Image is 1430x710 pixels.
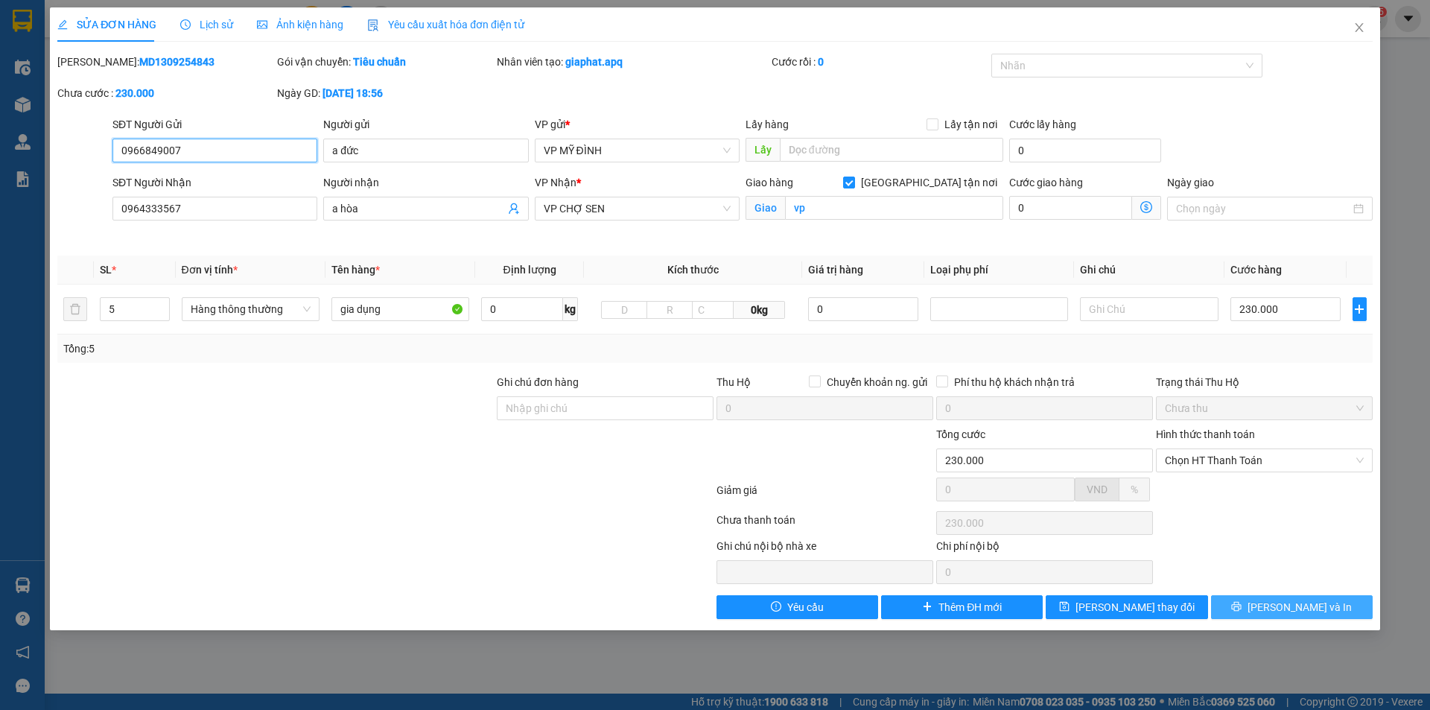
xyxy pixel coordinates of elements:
[323,174,528,191] div: Người nhận
[115,87,154,99] b: 230.000
[948,374,1081,390] span: Phí thu hộ khách nhận trả
[57,54,274,70] div: [PERSON_NAME]:
[1075,599,1195,615] span: [PERSON_NAME] thay đổi
[715,512,935,538] div: Chưa thanh toán
[746,118,789,130] span: Lấy hàng
[715,482,935,508] div: Giảm giá
[938,599,1002,615] span: Thêm ĐH mới
[100,264,112,276] span: SL
[780,138,1003,162] input: Dọc đường
[535,177,576,188] span: VP Nhận
[508,203,520,215] span: user-add
[323,116,528,133] div: Người gửi
[1353,297,1367,321] button: plus
[277,54,494,70] div: Gói vận chuyển:
[331,297,469,321] input: VD: Bàn, Ghế
[881,595,1043,619] button: plusThêm ĐH mới
[1230,264,1282,276] span: Cước hàng
[936,428,985,440] span: Tổng cước
[497,396,714,420] input: Ghi chú đơn hàng
[692,301,734,319] input: C
[938,116,1003,133] span: Lấy tận nơi
[497,54,769,70] div: Nhân viên tạo:
[1353,22,1365,34] span: close
[1131,484,1138,495] span: %
[1176,200,1350,217] input: Ngày giao
[112,116,317,133] div: SĐT Người Gửi
[331,264,380,276] span: Tên hàng
[1074,256,1224,285] th: Ghi chú
[1046,595,1207,619] button: save[PERSON_NAME] thay đổi
[544,139,731,162] span: VP MỸ ĐÌNH
[1231,601,1242,613] span: printer
[936,538,1153,560] div: Chi phí nội bộ
[1009,177,1083,188] label: Cước giao hàng
[601,301,647,319] input: D
[257,19,267,30] span: picture
[818,56,824,68] b: 0
[367,19,524,31] span: Yêu cầu xuất hóa đơn điện tử
[497,376,579,388] label: Ghi chú đơn hàng
[191,298,311,320] span: Hàng thông thường
[322,87,383,99] b: [DATE] 18:56
[716,595,878,619] button: exclamation-circleYêu cầu
[63,340,552,357] div: Tổng: 5
[1087,484,1108,495] span: VND
[139,56,214,68] b: MD1309254843
[353,56,406,68] b: Tiêu chuẩn
[1009,139,1161,162] input: Cước lấy hàng
[63,297,87,321] button: delete
[771,601,781,613] span: exclamation-circle
[182,264,238,276] span: Đơn vị tính
[1353,303,1366,315] span: plus
[772,54,988,70] div: Cước rồi :
[57,19,68,30] span: edit
[1156,374,1373,390] div: Trạng thái Thu Hộ
[57,85,274,101] div: Chưa cước :
[734,301,784,319] span: 0kg
[746,138,780,162] span: Lấy
[367,19,379,31] img: icon
[1211,595,1373,619] button: printer[PERSON_NAME] và In
[565,56,623,68] b: giaphat.apq
[1156,428,1255,440] label: Hình thức thanh toán
[1165,449,1364,472] span: Chọn HT Thanh Toán
[787,599,824,615] span: Yêu cầu
[544,197,731,220] span: VP CHỢ SEN
[57,19,156,31] span: SỬA ĐƠN HÀNG
[667,264,719,276] span: Kích thước
[1140,201,1152,213] span: dollar-circle
[716,376,751,388] span: Thu Hộ
[1009,118,1076,130] label: Cước lấy hàng
[821,374,933,390] span: Chuyển khoản ng. gửi
[922,601,932,613] span: plus
[1080,297,1218,321] input: Ghi Chú
[746,196,785,220] span: Giao
[535,116,740,133] div: VP gửi
[785,196,1003,220] input: Giao tận nơi
[503,264,556,276] span: Định lượng
[563,297,578,321] span: kg
[808,264,863,276] span: Giá trị hàng
[1167,177,1214,188] label: Ngày giao
[746,177,793,188] span: Giao hàng
[1338,7,1380,49] button: Close
[1248,599,1352,615] span: [PERSON_NAME] và In
[180,19,233,31] span: Lịch sử
[180,19,191,30] span: clock-circle
[277,85,494,101] div: Ngày GD:
[1059,601,1070,613] span: save
[1009,196,1132,220] input: Cước giao hàng
[924,256,1074,285] th: Loại phụ phí
[1165,397,1364,419] span: Chưa thu
[257,19,343,31] span: Ảnh kiện hàng
[716,538,933,560] div: Ghi chú nội bộ nhà xe
[855,174,1003,191] span: [GEOGRAPHIC_DATA] tận nơi
[646,301,693,319] input: R
[112,174,317,191] div: SĐT Người Nhận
